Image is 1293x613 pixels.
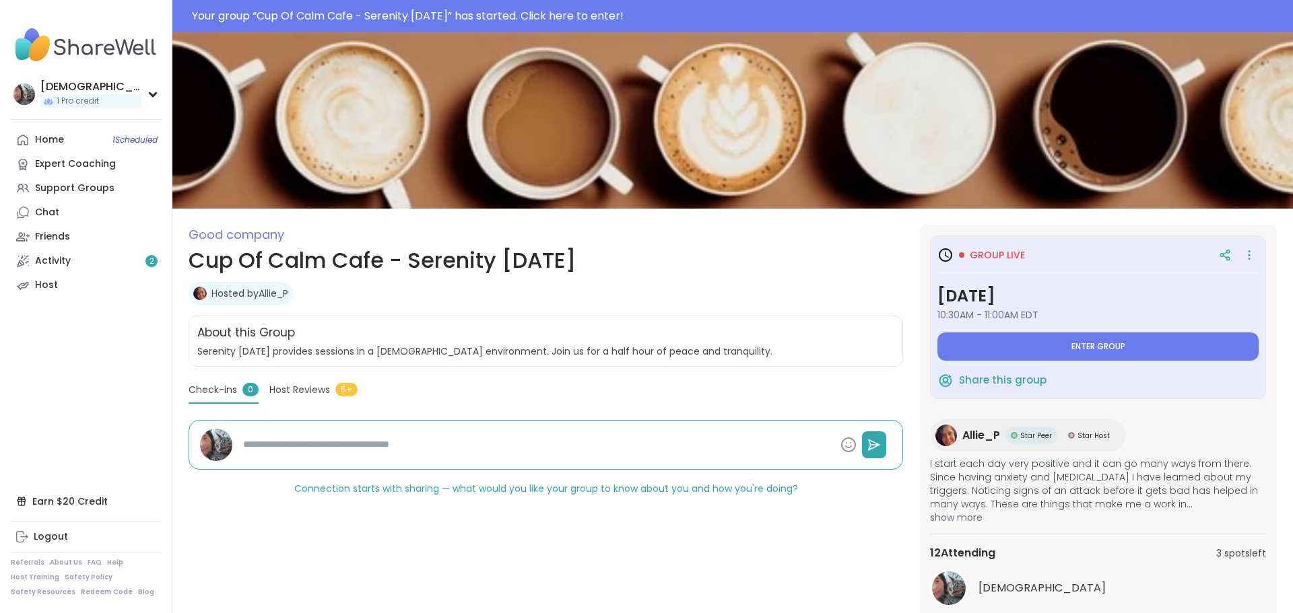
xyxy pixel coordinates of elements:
div: Expert Coaching [35,157,116,171]
div: Your group “ Cup Of Calm Cafe - Serenity [DATE] ” has started. Click here to enter! [192,8,1285,24]
span: 10:30AM - 11:00AM EDT [937,308,1259,322]
div: Home [35,133,64,147]
span: 1 Pro credit [57,96,99,107]
span: Star Host [1077,431,1110,441]
a: Blog [138,587,154,597]
h2: About this Group [197,324,295,342]
span: Connection starts with sharing — what would you like your group to know about you and how you're ... [294,482,798,495]
div: Chat [35,206,59,219]
span: 5+ [335,383,358,396]
img: ShareWell Nav Logo [11,22,161,69]
span: 3 spots left [1216,546,1266,561]
a: Referrals [11,558,44,567]
a: Host Training [11,573,59,582]
span: Share this group [959,373,1047,388]
div: Support Groups [35,182,114,195]
span: 2 [150,256,154,267]
a: Allie_PAllie_PStar PeerStar PeerStar HostStar Host [930,419,1126,452]
span: Check-ins [189,383,237,397]
a: Support Groups [11,176,161,201]
img: MarianMarian [13,83,35,105]
a: FAQ [88,558,102,567]
button: Enter group [937,332,1259,361]
span: Serenity [DATE] provides sessions in a [DEMOGRAPHIC_DATA] environment. Join us for a half hour of... [197,345,894,358]
span: Host Reviews [269,383,330,397]
span: Good company [189,226,284,243]
span: Group live [970,248,1025,262]
a: Activity2 [11,249,161,273]
img: Allie_P [935,425,957,446]
a: Safety Resources [11,587,75,597]
img: Cup Of Calm Cafe - Serenity Sunday cover image [172,32,1293,209]
img: Star Host [1068,432,1075,439]
span: Star Peer [1020,431,1052,441]
span: Allie_P [962,427,1000,443]
span: MarianMarian [979,580,1106,596]
div: Logout [34,530,68,544]
a: Hosted byAllie_P [211,287,288,300]
a: Redeem Code [81,587,133,597]
div: Host [35,279,58,292]
a: Home1Scheduled [11,128,161,152]
a: Safety Policy [65,573,112,582]
img: ShareWell Logomark [937,372,954,388]
img: Star Peer [1011,432,1018,439]
span: I start each day very positive and it can go many ways from there. Since having anxiety and [MEDI... [930,457,1266,511]
img: MarianMarian [932,571,966,605]
a: Logout [11,525,161,549]
div: [DEMOGRAPHIC_DATA] [40,79,141,94]
span: 0 [242,383,259,396]
img: Allie_P [193,287,207,300]
span: 12 Attending [930,545,995,561]
a: About Us [50,558,82,567]
a: Expert Coaching [11,152,161,176]
div: Friends [35,230,70,244]
h1: Cup Of Calm Cafe - Serenity [DATE] [189,244,903,277]
button: Share this group [937,366,1047,394]
span: Enter group [1071,341,1125,352]
div: Earn $20 Credit [11,489,161,513]
div: Activity [35,254,71,268]
a: Host [11,273,161,297]
img: MarianMarian [200,429,232,461]
span: show more [930,511,1266,524]
span: 1 Scheduled [112,135,158,145]
h3: [DATE] [937,284,1259,308]
a: Friends [11,225,161,249]
a: Chat [11,201,161,225]
a: MarianMarian[DEMOGRAPHIC_DATA] [930,569,1266,607]
a: Help [107,558,123,567]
